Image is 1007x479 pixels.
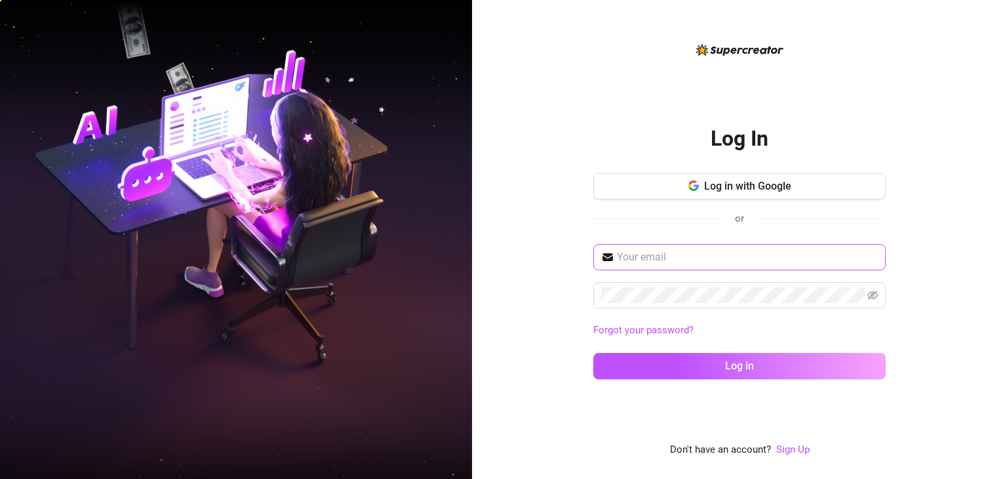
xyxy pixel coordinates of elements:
a: Forgot your password? [593,324,694,336]
span: Log in [725,360,754,372]
a: Sign Up [776,444,810,455]
h2: Log In [711,125,768,152]
a: Forgot your password? [593,323,886,339]
a: Sign Up [776,442,810,458]
span: or [735,213,744,224]
span: eye-invisible [867,290,878,301]
button: Log in [593,353,886,379]
input: Your email [617,249,878,265]
button: Log in with Google [593,173,886,199]
span: Don't have an account? [670,442,771,458]
span: Log in with Google [704,180,791,192]
img: logo-BBDzfeDw.svg [696,44,783,56]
